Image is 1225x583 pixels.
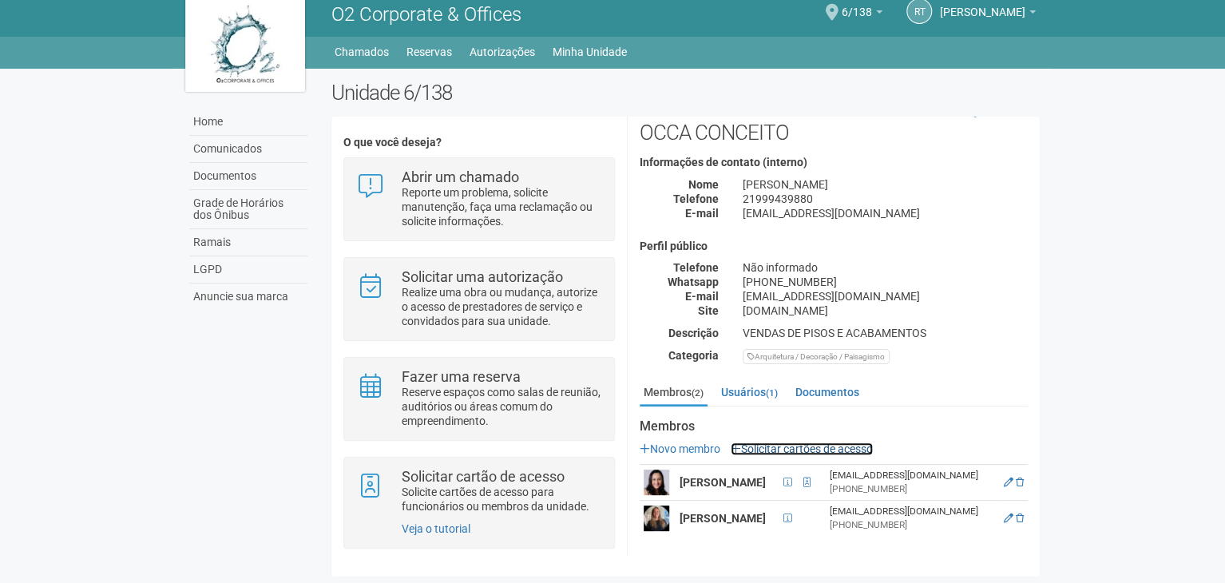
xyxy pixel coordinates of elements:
strong: E-mail [685,207,719,220]
a: Editar membro [1004,477,1013,488]
div: [EMAIL_ADDRESS][DOMAIN_NAME] [731,289,1040,303]
p: Reporte um problema, solicite manutenção, faça uma reclamação ou solicite informações. [402,185,602,228]
div: [PERSON_NAME] [731,177,1040,192]
a: Chamados [335,41,389,63]
div: Arquitetura / Decoração / Paisagismo [743,349,890,364]
div: [PHONE_NUMBER] [731,275,1040,289]
a: Excluir membro [1016,477,1024,488]
h4: Perfil público [640,240,1028,252]
a: Minha Unidade [553,41,627,63]
img: business.png [936,240,1016,320]
a: Autorizações [470,41,535,63]
strong: Solicitar uma autorização [402,268,563,285]
a: Ramais [189,229,307,256]
a: LGPD [189,256,307,284]
strong: [PERSON_NAME] [680,512,766,525]
img: user.png [644,506,669,531]
strong: Categoria [668,349,719,362]
h2: OCCA CONCEITO [640,97,1028,145]
div: [EMAIL_ADDRESS][DOMAIN_NAME] [830,469,993,482]
a: Solicitar cartão de acesso Solicite cartões de acesso para funcionários ou membros da unidade. [356,470,601,514]
strong: Fazer uma reserva [402,368,521,385]
a: Membros(2) [640,380,708,407]
a: Abrir um chamado Reporte um problema, solicite manutenção, faça uma reclamação ou solicite inform... [356,170,601,228]
a: Home [189,109,307,136]
div: [EMAIL_ADDRESS][DOMAIN_NAME] [830,505,993,518]
p: Realize uma obra ou mudança, autorize o acesso de prestadores de serviço e convidados para sua un... [402,285,602,328]
a: Usuários(1) [717,380,782,404]
strong: Whatsapp [668,276,719,288]
span: O2 Corporate & Offices [331,3,521,26]
a: Comunicados [189,136,307,163]
a: Novo membro [640,442,720,455]
a: Solicitar uma autorização Realize uma obra ou mudança, autorize o acesso de prestadores de serviç... [356,270,601,328]
a: Excluir membro [1016,513,1024,524]
small: (2) [692,387,704,399]
a: Grade de Horários dos Ônibus [189,190,307,229]
img: user.png [644,470,669,495]
strong: Solicitar cartão de acesso [402,468,565,485]
strong: [PERSON_NAME] [680,476,766,489]
p: Solicite cartões de acesso para funcionários ou membros da unidade. [402,485,602,514]
small: (1) [766,387,778,399]
h4: O que você deseja? [343,137,614,149]
div: [PHONE_NUMBER] [830,518,993,532]
div: [DOMAIN_NAME] [731,303,1040,318]
a: [PERSON_NAME] [940,8,1036,21]
p: Reserve espaços como salas de reunião, auditórios ou áreas comum do empreendimento. [402,385,602,428]
h2: Unidade 6/138 [331,81,1040,105]
strong: Nome [688,178,719,191]
a: Documentos [791,380,863,404]
div: [PHONE_NUMBER] [830,482,993,496]
a: Fazer uma reserva Reserve espaços como salas de reunião, auditórios ou áreas comum do empreendime... [356,370,601,428]
div: [EMAIL_ADDRESS][DOMAIN_NAME] [731,206,1040,220]
a: Anuncie sua marca [189,284,307,310]
strong: Descrição [668,327,719,339]
strong: Abrir um chamado [402,169,519,185]
strong: Membros [640,419,1028,434]
div: 21999439880 [731,192,1040,206]
a: Veja o tutorial [402,522,470,535]
strong: Site [698,304,719,317]
strong: Telefone [673,261,719,274]
strong: Telefone [673,192,719,205]
div: Não informado [731,260,1040,275]
a: Reservas [406,41,452,63]
a: Editar membro [1004,513,1013,524]
a: 6/138 [842,8,882,21]
a: Solicitar cartões de acesso [731,442,873,455]
h4: Informações de contato (interno) [640,157,1028,169]
strong: E-mail [685,290,719,303]
a: Documentos [189,163,307,190]
div: VENDAS DE PISOS E ACABAMENTOS [731,326,1040,340]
